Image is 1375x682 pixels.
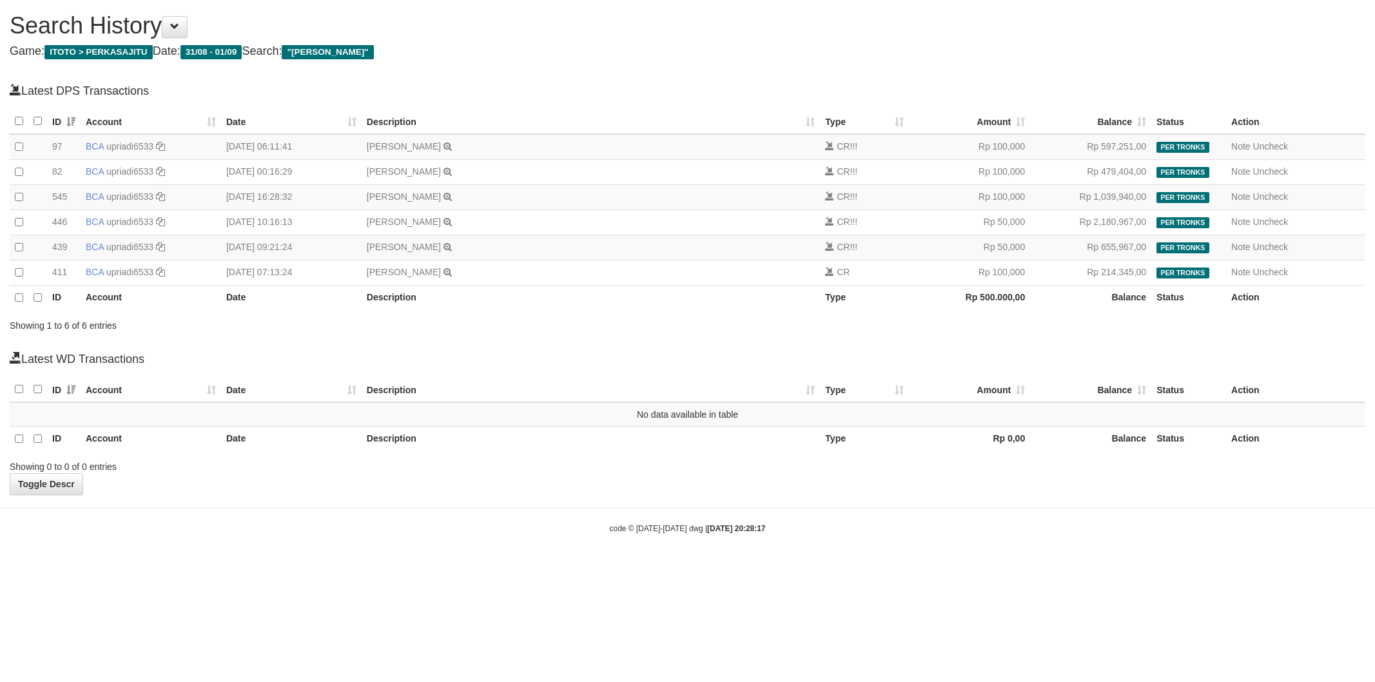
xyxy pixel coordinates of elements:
[221,134,362,160] td: [DATE] 06:11:41
[367,217,441,227] a: [PERSON_NAME]
[156,242,165,252] a: Copy upriadi6533 to clipboard
[820,109,909,134] th: Type: activate to sort column ascending
[1030,210,1151,235] td: Rp 2,180,967,00
[221,109,362,134] th: Date: activate to sort column ascending
[156,141,165,151] a: Copy upriadi6533 to clipboard
[1253,141,1288,151] a: Uncheck
[1156,217,1209,228] span: PER TRONKS
[909,210,1030,235] td: Rp 50,000
[1030,134,1151,160] td: Rp 597,251,00
[221,260,362,286] td: [DATE] 07:13:24
[10,351,1365,366] h4: Latest WD Transactions
[1156,268,1209,278] span: PER TRONKS
[106,267,153,277] a: upriadi6533
[1030,260,1151,286] td: Rp 214,345,00
[1030,377,1151,402] th: Balance: activate to sort column ascending
[221,286,362,311] th: Date
[221,235,362,260] td: [DATE] 09:21:24
[1226,286,1365,311] th: Action
[820,426,909,451] th: Type
[820,160,909,185] td: !!!
[1030,286,1151,311] th: Balance
[820,134,909,160] td: !!!
[610,524,766,533] small: code © [DATE]-[DATE] dwg |
[47,134,81,160] td: 97
[837,191,850,202] span: CR
[1156,142,1209,153] span: PER TRONKS
[1030,109,1151,134] th: Balance: activate to sort column ascending
[362,109,821,134] th: Description: activate to sort column ascending
[282,45,373,59] span: "[PERSON_NAME]"
[106,242,153,252] a: upriadi6533
[837,242,850,252] span: CR
[909,134,1030,160] td: Rp 100,000
[86,191,104,202] span: BCA
[1253,267,1288,277] a: Uncheck
[707,524,765,533] strong: [DATE] 20:28:17
[10,402,1365,427] td: No data available in table
[156,191,165,202] a: Copy upriadi6533 to clipboard
[10,473,83,495] a: Toggle Descr
[909,185,1030,210] td: Rp 100,000
[1156,167,1209,178] span: PER TRONKS
[10,455,563,473] div: Showing 0 to 0 of 0 entries
[81,109,221,134] th: Account: activate to sort column ascending
[837,166,850,177] span: CR
[1253,166,1288,177] a: Uncheck
[180,45,242,59] span: 31/08 - 01/09
[10,83,1365,98] h4: Latest DPS Transactions
[1231,242,1251,252] a: Note
[837,267,850,277] span: CR
[1156,192,1209,203] span: PER TRONKS
[47,160,81,185] td: 82
[221,377,362,402] th: Date: activate to sort column ascending
[47,210,81,235] td: 446
[909,286,1030,311] th: Rp 500.000,00
[820,286,909,311] th: Type
[106,141,153,151] a: upriadi6533
[1231,141,1251,151] a: Note
[837,141,850,151] span: CR
[1151,109,1226,134] th: Status
[47,235,81,260] td: 439
[81,286,221,311] th: Account
[1030,160,1151,185] td: Rp 479,404,00
[156,217,165,227] a: Copy upriadi6533 to clipboard
[1030,426,1151,451] th: Balance
[10,13,1365,39] h1: Search History
[86,267,104,277] span: BCA
[367,166,441,177] a: [PERSON_NAME]
[47,260,81,286] td: 411
[1226,377,1365,402] th: Action
[820,210,909,235] td: !!!
[106,191,153,202] a: upriadi6533
[909,235,1030,260] td: Rp 50,000
[367,191,441,202] a: [PERSON_NAME]
[86,166,104,177] span: BCA
[10,45,1365,58] h4: Game: Date: Search:
[1231,217,1251,227] a: Note
[1151,426,1226,451] th: Status
[47,185,81,210] td: 545
[1253,242,1288,252] a: Uncheck
[909,109,1030,134] th: Amount: activate to sort column ascending
[362,426,821,451] th: Description
[10,314,563,332] div: Showing 1 to 6 of 6 entries
[81,377,221,402] th: Account: activate to sort column ascending
[909,426,1030,451] th: Rp 0,00
[44,45,153,59] span: ITOTO > PERKASAJITU
[1253,191,1288,202] a: Uncheck
[47,377,81,402] th: ID: activate to sort column ascending
[1253,217,1288,227] a: Uncheck
[86,217,104,227] span: BCA
[1231,191,1251,202] a: Note
[909,377,1030,402] th: Amount: activate to sort column ascending
[1151,286,1226,311] th: Status
[362,286,821,311] th: Description
[86,141,104,151] span: BCA
[156,267,165,277] a: Copy upriadi6533 to clipboard
[1231,267,1251,277] a: Note
[820,377,909,402] th: Type: activate to sort column ascending
[81,426,221,451] th: Account
[106,166,153,177] a: upriadi6533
